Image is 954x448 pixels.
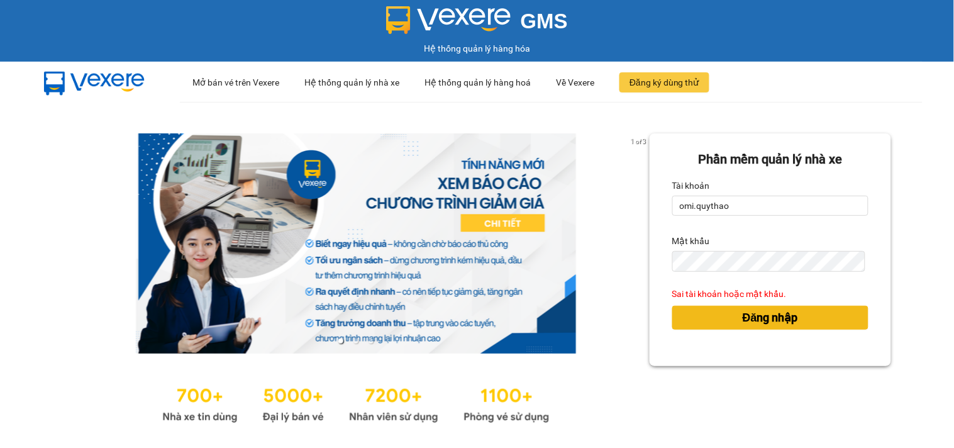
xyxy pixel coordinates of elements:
[386,19,568,29] a: GMS
[424,62,531,103] div: Hệ thống quản lý hàng hoá
[521,9,568,33] span: GMS
[369,339,374,344] li: slide item 3
[672,287,868,301] div: Sai tài khoản hoặc mật khẩu.
[63,133,80,354] button: previous slide / item
[386,6,511,34] img: logo 2
[3,42,951,55] div: Hệ thống quản lý hàng hóa
[304,62,399,103] div: Hệ thống quản lý nhà xe
[672,231,710,251] label: Mật khẩu
[192,62,279,103] div: Mở bán vé trên Vexere
[628,133,650,150] p: 1 of 3
[672,150,868,169] div: Phần mềm quản lý nhà xe
[672,251,866,271] input: Mật khẩu
[619,72,709,92] button: Đăng ký dùng thử
[31,62,157,103] img: mbUUG5Q.png
[556,62,594,103] div: Về Vexere
[632,133,650,354] button: next slide / item
[162,379,550,427] img: Statistics.png
[672,196,868,216] input: Tài khoản
[672,176,710,196] label: Tài khoản
[338,339,343,344] li: slide item 1
[743,309,798,327] span: Đăng nhập
[353,339,358,344] li: slide item 2
[672,306,868,330] button: Đăng nhập
[630,76,699,89] span: Đăng ký dùng thử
